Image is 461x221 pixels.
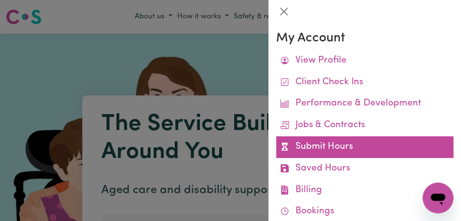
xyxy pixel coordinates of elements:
[276,31,453,46] h3: My Account
[276,93,453,115] a: Performance & Development
[276,72,453,93] a: Client Check Ins
[276,115,453,136] a: Jobs & Contracts
[276,136,453,158] a: Submit Hours
[276,50,453,72] a: View Profile
[276,180,453,201] a: Billing
[422,182,453,213] iframe: Button to launch messaging window
[276,158,453,180] a: Saved Hours
[276,4,292,19] button: Close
